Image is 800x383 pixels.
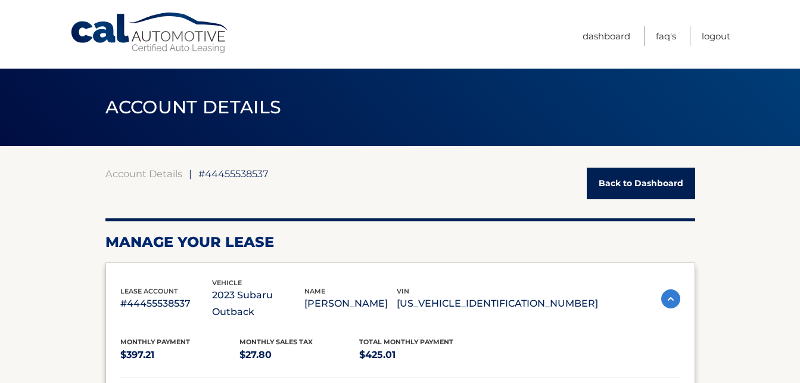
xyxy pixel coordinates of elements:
[239,347,359,363] p: $27.80
[359,338,453,346] span: Total Monthly Payment
[120,295,213,312] p: #44455538537
[583,26,630,46] a: Dashboard
[661,289,680,308] img: accordion-active.svg
[105,233,695,251] h2: Manage Your Lease
[397,287,409,295] span: vin
[120,338,190,346] span: Monthly Payment
[359,347,479,363] p: $425.01
[212,287,304,320] p: 2023 Subaru Outback
[189,168,192,180] span: |
[702,26,730,46] a: Logout
[304,287,325,295] span: name
[70,12,231,54] a: Cal Automotive
[304,295,397,312] p: [PERSON_NAME]
[120,347,240,363] p: $397.21
[239,338,313,346] span: Monthly sales Tax
[397,295,598,312] p: [US_VEHICLE_IDENTIFICATION_NUMBER]
[198,168,269,180] span: #44455538537
[656,26,676,46] a: FAQ's
[105,168,182,180] a: Account Details
[212,279,242,287] span: vehicle
[105,96,282,118] span: ACCOUNT DETAILS
[120,287,178,295] span: lease account
[587,168,695,199] a: Back to Dashboard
